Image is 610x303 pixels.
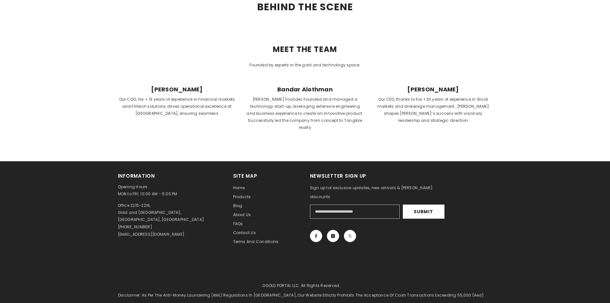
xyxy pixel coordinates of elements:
p: Our CEO, thanks to his +20 years of experience in Stock markets and brokerage management , [PERSO... [374,96,492,124]
a: Products [233,192,251,201]
h2: Site Map [233,173,300,180]
h2: Newsletter Sign Up [310,173,454,180]
p: [EMAIL_ADDRESS][DOMAIN_NAME] [118,231,185,238]
span: Contact us [233,230,256,235]
button: Submit [403,205,444,219]
a: FAQs [233,219,243,228]
h2: BEHIND THE SCENE [118,3,492,12]
span: Home [233,185,245,190]
p: [PERSON_NAME] Founder, Founded and managed a technology start-up, leveraging extensive engineerin... [246,96,364,131]
a: Home [233,183,245,192]
p: Opening Hours: MON to FRI: 10:00 AM - 5:00 PM [118,183,224,198]
p: Our COO, his + 13 years of experience in Financial markets and Fintech solutions drives operation... [118,96,236,117]
a: [PERSON_NAME]Our CEO, thanks to his +20 years of experience in Stock markets and brokerage manage... [374,81,492,136]
a: Blog [233,201,242,210]
span: About us [233,212,251,217]
span: [PERSON_NAME] [118,86,236,93]
span: Terms and Conditions [233,239,279,244]
h2: Information [118,173,224,180]
a: [PERSON_NAME]Our COO, his + 13 years of experience in Financial markets and Fintech solutions dri... [118,81,236,136]
span: FAQs [233,221,243,226]
a: Bandar Alothman[PERSON_NAME] Founder, Founded and managed a technology start-up, leveraging exten... [246,81,364,136]
span: [PERSON_NAME] [374,86,492,93]
p: Sign up for exclusive updates, new arrivals & [PERSON_NAME] discounts [310,183,454,201]
span: Products [233,194,251,199]
p: Office 2215-2216, Gold and [GEOGRAPHIC_DATA], [GEOGRAPHIC_DATA], [GEOGRAPHIC_DATA] [118,202,204,223]
span: MEET THE TEAM [266,46,344,53]
span: Founded by experts in the gold and technology space. [249,62,360,68]
span: Bandar Alothman [246,86,364,93]
a: Terms and Conditions [233,237,279,246]
a: About us [233,210,251,219]
a: Contact us [233,228,256,237]
p: [PHONE_NUMBER] [118,223,152,231]
span: Blog [233,203,242,208]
